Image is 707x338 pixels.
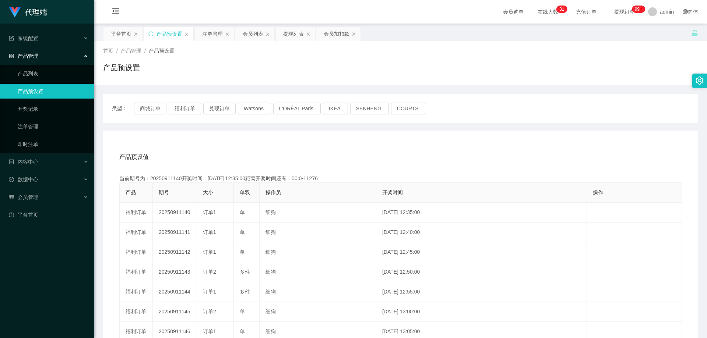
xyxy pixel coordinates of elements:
i: 图标: menu-fold [103,0,128,24]
span: 类型： [112,103,134,114]
a: 开奖记录 [18,102,88,116]
td: 20250911144 [153,282,197,302]
span: 开奖时间 [382,189,403,195]
i: 图标: setting [696,77,704,85]
button: COURTS. [391,103,426,114]
div: 当前期号为：20250911140开奖时间：[DATE] 12:35:00距离开奖时间还有：00:0-11276 [119,175,682,182]
div: 平台首页 [111,27,131,41]
td: 细狗 [260,282,376,302]
a: 代理端 [9,9,47,15]
i: 图标: form [9,36,14,41]
button: 福利订单 [169,103,201,114]
div: 产品预设置 [156,27,182,41]
span: 期号 [159,189,169,195]
td: 20250911141 [153,223,197,242]
button: 商城订单 [134,103,166,114]
i: 图标: check-circle-o [9,177,14,182]
span: 在线人数 [534,9,562,14]
span: 单双 [240,189,250,195]
i: 图标: sync [148,31,154,36]
p: 3 [559,6,562,13]
span: 产品管理 [9,53,38,59]
span: 大小 [203,189,213,195]
sup: 1164 [632,6,645,13]
div: 会员列表 [243,27,263,41]
td: 细狗 [260,262,376,282]
i: 图标: global [683,9,688,14]
a: 即时注单 [18,137,88,152]
i: 图标: close [352,32,356,36]
span: 单 [240,209,245,215]
td: 福利订单 [120,262,153,282]
span: 充值订单 [572,9,600,14]
td: 福利订单 [120,223,153,242]
span: 操作员 [265,189,281,195]
i: 图标: close [184,32,189,36]
td: 细狗 [260,302,376,322]
i: 图标: profile [9,159,14,164]
div: 提现列表 [283,27,304,41]
span: 产品 [126,189,136,195]
td: 20250911142 [153,242,197,262]
td: 福利订单 [120,242,153,262]
td: 细狗 [260,223,376,242]
span: 内容中心 [9,159,38,165]
span: / [144,48,146,54]
span: 订单1 [203,209,216,215]
span: 订单2 [203,269,216,275]
button: SENHENG. [350,103,389,114]
span: 订单1 [203,328,216,334]
a: 产品列表 [18,66,88,81]
td: 细狗 [260,242,376,262]
span: 单 [240,309,245,314]
img: logo.9652507e.png [9,7,21,18]
td: 福利订单 [120,302,153,322]
td: 福利订单 [120,282,153,302]
td: [DATE] 13:00:00 [376,302,587,322]
i: 图标: close [306,32,310,36]
span: 单 [240,229,245,235]
i: 图标: close [265,32,270,36]
div: 会员加扣款 [324,27,349,41]
sup: 31 [556,6,567,13]
div: 注单管理 [202,27,223,41]
span: 会员管理 [9,194,38,200]
i: 图标: close [225,32,229,36]
td: 细狗 [260,203,376,223]
button: IKEA. [323,103,348,114]
td: 20250911143 [153,262,197,282]
span: 单 [240,328,245,334]
span: 多件 [240,289,250,295]
td: 20250911145 [153,302,197,322]
a: 图标: dashboard平台首页 [9,207,88,222]
td: 20250911140 [153,203,197,223]
td: [DATE] 12:50:00 [376,262,587,282]
span: 订单2 [203,309,216,314]
i: 图标: table [9,195,14,200]
span: 订单1 [203,249,216,255]
button: 兑现订单 [203,103,236,114]
span: 数据中心 [9,177,38,182]
td: [DATE] 12:35:00 [376,203,587,223]
span: 多件 [240,269,250,275]
span: 产品预设置 [149,48,175,54]
span: / [116,48,118,54]
span: 操作 [593,189,603,195]
button: Watsons. [238,103,271,114]
h1: 产品预设置 [103,62,140,73]
span: 产品预设值 [119,153,149,161]
a: 产品预设置 [18,84,88,99]
span: 提现订单 [611,9,639,14]
i: 图标: appstore-o [9,53,14,58]
i: 图标: close [134,32,138,36]
span: 系统配置 [9,35,38,41]
span: 产品管理 [121,48,141,54]
p: 1 [562,6,564,13]
span: 订单1 [203,289,216,295]
h1: 代理端 [25,0,47,24]
span: 订单1 [203,229,216,235]
span: 首页 [103,48,113,54]
td: [DATE] 12:55:00 [376,282,587,302]
a: 注单管理 [18,119,88,134]
td: [DATE] 12:45:00 [376,242,587,262]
